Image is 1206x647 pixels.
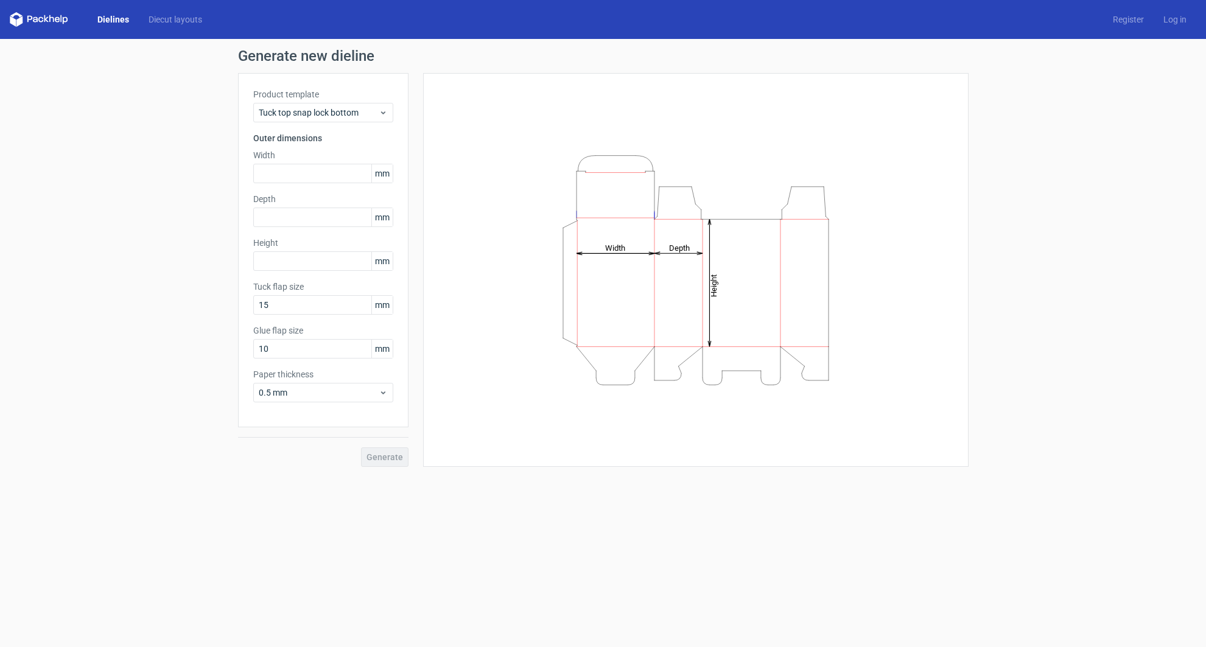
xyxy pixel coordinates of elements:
[253,324,393,337] label: Glue flap size
[139,13,212,26] a: Diecut layouts
[371,208,393,226] span: mm
[371,296,393,314] span: mm
[253,193,393,205] label: Depth
[1103,13,1154,26] a: Register
[88,13,139,26] a: Dielines
[371,340,393,358] span: mm
[259,386,379,399] span: 0.5 mm
[371,164,393,183] span: mm
[1154,13,1196,26] a: Log in
[605,243,625,252] tspan: Width
[253,237,393,249] label: Height
[709,274,718,296] tspan: Height
[371,252,393,270] span: mm
[259,107,379,119] span: Tuck top snap lock bottom
[253,149,393,161] label: Width
[238,49,969,63] h1: Generate new dieline
[669,243,690,252] tspan: Depth
[253,88,393,100] label: Product template
[253,368,393,380] label: Paper thickness
[253,281,393,293] label: Tuck flap size
[253,132,393,144] h3: Outer dimensions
